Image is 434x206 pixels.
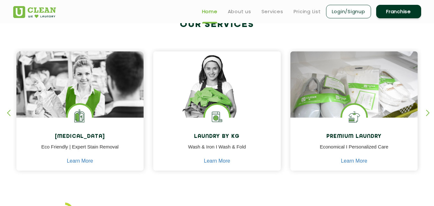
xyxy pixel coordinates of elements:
p: Wash & Iron I Wash & Fold [158,143,276,158]
img: Laundry Services near me [68,105,92,129]
a: Pricing List [294,8,321,15]
h4: Premium Laundry [295,134,413,140]
a: Learn More [67,158,93,164]
a: Login/Signup [326,5,371,18]
a: Franchise [376,5,421,18]
h4: Laundry by Kg [158,134,276,140]
img: laundry washing machine [205,105,229,129]
a: About us [228,8,251,15]
h4: [MEDICAL_DATA] [21,134,139,140]
a: Learn More [204,158,230,164]
p: Eco Friendly | Expert Stain Removal [21,143,139,158]
img: Drycleaners near me [16,51,144,154]
img: UClean Laundry and Dry Cleaning [13,6,56,18]
a: Home [202,8,217,15]
p: Economical I Personalized Care [295,143,413,158]
img: Shoes Cleaning [342,105,366,129]
img: laundry done shoes and clothes [290,51,418,136]
a: Services [261,8,283,15]
h2: Our Services [13,19,421,30]
img: a girl with laundry basket [153,51,281,136]
a: Learn More [341,158,367,164]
